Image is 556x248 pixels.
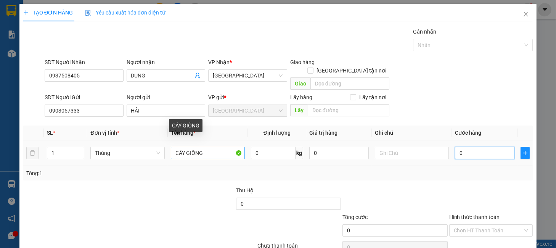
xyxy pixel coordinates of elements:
span: close [523,11,529,17]
span: Giá trị hàng [309,130,337,136]
div: VP gửi [208,93,287,101]
span: Tổng cước [342,214,368,220]
span: Định lượng [264,130,291,136]
span: kg [296,147,303,159]
span: Đơn vị tính [90,130,119,136]
span: plus [521,150,529,156]
span: Thu Hộ [236,187,254,193]
button: plus [521,147,530,159]
img: icon [85,10,91,16]
span: Cước hàng [455,130,481,136]
input: Ghi Chú [375,147,449,159]
input: Dọc đường [310,77,389,90]
span: Lấy hàng [290,94,312,100]
span: TẠO ĐƠN HÀNG [23,10,73,16]
span: Lấy tận nơi [356,93,389,101]
input: VD: Bàn, Ghế [171,147,245,159]
div: SĐT Người Nhận [45,58,124,66]
div: CÂY GIỐNG [169,119,202,132]
span: [GEOGRAPHIC_DATA] tận nơi [313,66,389,75]
span: Lấy [290,104,308,116]
div: SĐT Người Gửi [45,93,124,101]
span: Giao hàng [290,59,315,65]
span: SL [47,130,53,136]
th: Ghi chú [372,126,452,140]
input: 0 [309,147,369,159]
div: Người gửi [127,93,206,101]
div: Người nhận [127,58,206,66]
label: Hình thức thanh toán [449,214,500,220]
span: VP Nhận [208,59,230,65]
span: Đà Lạt [213,105,283,116]
span: Thùng [95,147,160,159]
div: Tổng: 1 [26,169,215,177]
span: Yêu cầu xuất hóa đơn điện tử [85,10,166,16]
span: user-add [194,72,201,79]
button: delete [26,147,39,159]
button: Close [515,4,537,25]
span: Giao [290,77,310,90]
span: plus [23,10,29,15]
label: Gán nhãn [413,29,436,35]
span: Đà Nẵng [213,70,283,81]
input: Dọc đường [308,104,389,116]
